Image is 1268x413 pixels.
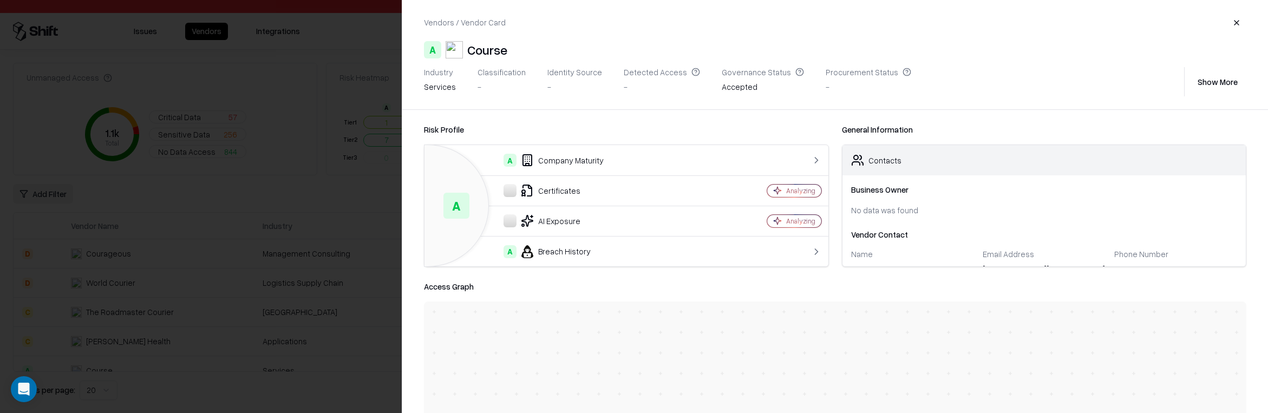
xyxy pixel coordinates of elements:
div: Classification [478,67,526,77]
div: - [851,263,974,274]
div: A [443,193,469,219]
div: Certificates [433,184,712,197]
div: A [504,245,517,258]
div: Access Graph [424,280,1246,293]
div: Phone Number [1114,249,1237,259]
div: Detected Access [624,67,700,77]
div: Contacts [868,155,901,166]
div: Identity Source [547,67,602,77]
img: Course [446,41,463,58]
div: Analyzing [786,217,815,226]
div: - [624,81,700,93]
button: Show More [1189,72,1246,91]
div: - [826,81,911,93]
div: - [478,81,526,93]
div: Risk Profile [424,123,829,136]
div: Business Owner [851,184,1238,195]
div: Industry [424,67,456,77]
div: Services [424,81,456,93]
div: - [547,81,602,93]
div: [EMAIL_ADDRESS][DOMAIN_NAME] [983,263,1106,278]
div: A [504,154,517,167]
div: Procurement Status [826,67,911,77]
div: Breach History [433,245,712,258]
div: Course [467,41,507,58]
div: Governance Status [722,67,804,77]
div: No data was found [851,205,1238,216]
div: AI Exposure [433,214,712,227]
div: Vendors / Vendor Card [424,17,506,28]
div: Company Maturity [433,154,712,167]
div: Vendor Contact [851,229,1238,240]
div: A [424,41,441,58]
div: - [1114,263,1237,274]
div: General Information [842,123,1247,136]
div: Analyzing [786,186,815,195]
div: Name [851,249,974,259]
div: Accepted [722,81,804,96]
div: Email Address [983,249,1106,259]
